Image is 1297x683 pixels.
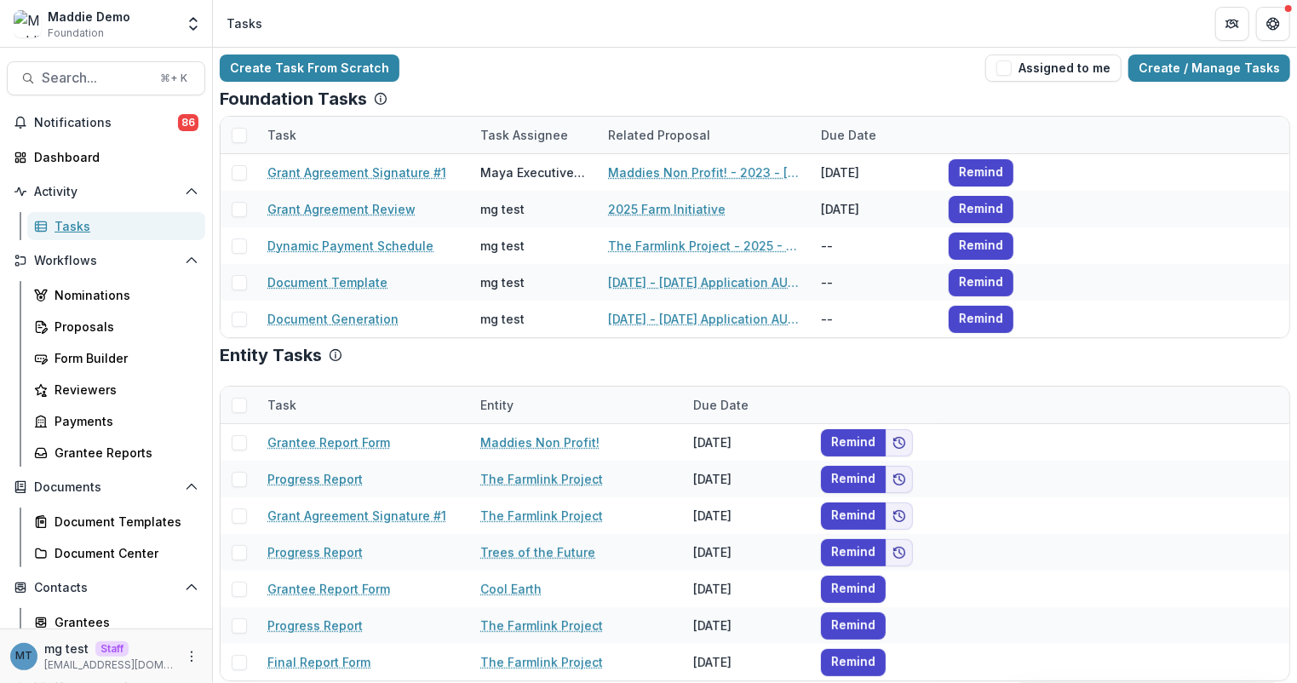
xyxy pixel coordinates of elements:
[811,117,938,153] div: Due Date
[949,232,1013,260] button: Remind
[821,612,886,640] button: Remind
[480,310,525,328] div: mg test
[886,539,913,566] button: Add to friends
[886,429,913,456] button: Add to friends
[1215,7,1249,41] button: Partners
[470,396,524,414] div: Entity
[257,396,307,414] div: Task
[14,10,41,37] img: Maddie Demo
[267,273,387,291] a: Document Template
[27,281,205,309] a: Nominations
[34,581,178,595] span: Contacts
[34,185,178,199] span: Activity
[15,651,32,662] div: mg test
[267,237,433,255] a: Dynamic Payment Schedule
[267,433,390,451] a: Grantee Report Form
[470,387,683,423] div: Entity
[48,26,104,41] span: Foundation
[821,466,886,493] button: Remind
[267,310,399,328] a: Document Generation
[181,7,205,41] button: Open entity switcher
[220,345,322,365] p: Entity Tasks
[480,507,603,525] a: The Farmlink Project
[27,508,205,536] a: Document Templates
[55,544,192,562] div: Document Center
[7,574,205,601] button: Open Contacts
[821,502,886,530] button: Remind
[267,543,363,561] a: Progress Report
[480,237,525,255] div: mg test
[683,461,811,497] div: [DATE]
[227,14,262,32] div: Tasks
[34,116,178,130] span: Notifications
[27,376,205,404] a: Reviewers
[220,55,399,82] a: Create Task From Scratch
[27,439,205,467] a: Grantee Reports
[257,387,470,423] div: Task
[683,424,811,461] div: [DATE]
[683,387,811,423] div: Due Date
[821,649,886,676] button: Remind
[27,539,205,567] a: Document Center
[55,217,192,235] div: Tasks
[257,117,470,153] div: Task
[608,310,801,328] a: [DATE] - [DATE] Application AUGUST
[7,143,205,171] a: Dashboard
[48,8,130,26] div: Maddie Demo
[27,344,205,372] a: Form Builder
[55,412,192,430] div: Payments
[55,349,192,367] div: Form Builder
[949,196,1013,223] button: Remind
[267,164,446,181] a: Grant Agreement Signature #1
[55,318,192,336] div: Proposals
[27,407,205,435] a: Payments
[821,539,886,566] button: Remind
[480,470,603,488] a: The Farmlink Project
[27,313,205,341] a: Proposals
[1256,7,1290,41] button: Get Help
[683,644,811,680] div: [DATE]
[55,613,192,631] div: Grantees
[480,543,595,561] a: Trees of the Future
[34,254,178,268] span: Workflows
[811,301,938,337] div: --
[480,433,600,451] a: Maddies Non Profit!
[985,55,1122,82] button: Assigned to me
[608,237,801,255] a: The Farmlink Project - 2025 - Temelio Foundation 2025 Application
[267,200,416,218] a: Grant Agreement Review
[267,507,446,525] a: Grant Agreement Signature #1
[267,470,363,488] a: Progress Report
[470,117,598,153] div: Task Assignee
[7,178,205,205] button: Open Activity
[44,657,175,673] p: [EMAIL_ADDRESS][DOMAIN_NAME]
[7,474,205,501] button: Open Documents
[811,154,938,191] div: [DATE]
[949,159,1013,187] button: Remind
[7,247,205,274] button: Open Workflows
[821,576,886,603] button: Remind
[821,429,886,456] button: Remind
[55,513,192,531] div: Document Templates
[480,617,603,634] a: The Farmlink Project
[220,11,269,36] nav: breadcrumb
[267,580,390,598] a: Grantee Report Form
[811,191,938,227] div: [DATE]
[608,273,801,291] a: [DATE] - [DATE] Application AUGUST
[95,641,129,657] p: Staff
[480,164,588,181] div: Maya Executive Director
[55,286,192,304] div: Nominations
[598,126,720,144] div: Related Proposal
[257,126,307,144] div: Task
[598,117,811,153] div: Related Proposal
[470,126,578,144] div: Task Assignee
[34,480,178,495] span: Documents
[949,306,1013,333] button: Remind
[55,444,192,462] div: Grantee Reports
[683,497,811,534] div: [DATE]
[55,381,192,399] div: Reviewers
